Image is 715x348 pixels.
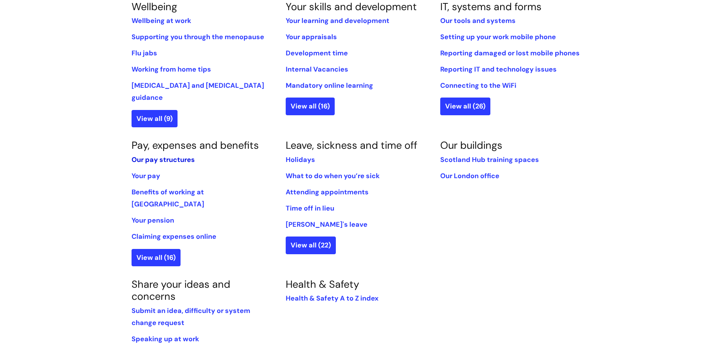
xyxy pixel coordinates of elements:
a: Holidays [286,155,315,164]
a: What to do when you’re sick [286,171,380,180]
a: Our tools and systems [440,16,516,25]
a: Your pay [132,171,160,180]
a: Wellbeing at work [132,16,191,25]
a: Mandatory online learning [286,81,373,90]
a: Time off in lieu [286,204,334,213]
a: View all (22) [286,237,336,254]
a: Scotland Hub training spaces [440,155,539,164]
a: Health & Safety A to Z index [286,294,378,303]
a: Our pay structures [132,155,195,164]
a: Submit an idea, difficulty or system change request [132,306,250,327]
a: Connecting to the WiFi [440,81,516,90]
a: View all (16) [132,249,181,266]
a: Reporting damaged or lost mobile phones [440,49,580,58]
a: Flu jabs [132,49,157,58]
a: Share your ideas and concerns [132,278,230,303]
a: Reporting IT and technology issues [440,65,557,74]
a: View all (16) [286,98,335,115]
a: Leave, sickness and time off [286,139,417,152]
a: View all (26) [440,98,490,115]
a: [MEDICAL_DATA] and [MEDICAL_DATA] guidance [132,81,264,102]
a: Your learning and development [286,16,389,25]
a: Benefits of working at [GEOGRAPHIC_DATA] [132,188,204,209]
a: Your appraisals [286,32,337,41]
a: Attending appointments [286,188,369,197]
a: Pay, expenses and benefits [132,139,259,152]
a: Supporting you through the menopause [132,32,264,41]
a: View all (9) [132,110,178,127]
a: Speaking up at work [132,334,199,343]
a: Health & Safety [286,278,359,291]
a: Claiming expenses online [132,232,216,241]
a: Development time [286,49,348,58]
a: Internal Vacancies [286,65,348,74]
a: Setting up your work mobile phone [440,32,556,41]
a: Working from home tips [132,65,211,74]
a: Our London office [440,171,499,180]
a: [PERSON_NAME]'s leave [286,220,367,229]
a: Your pension [132,216,174,225]
a: Our buildings [440,139,502,152]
